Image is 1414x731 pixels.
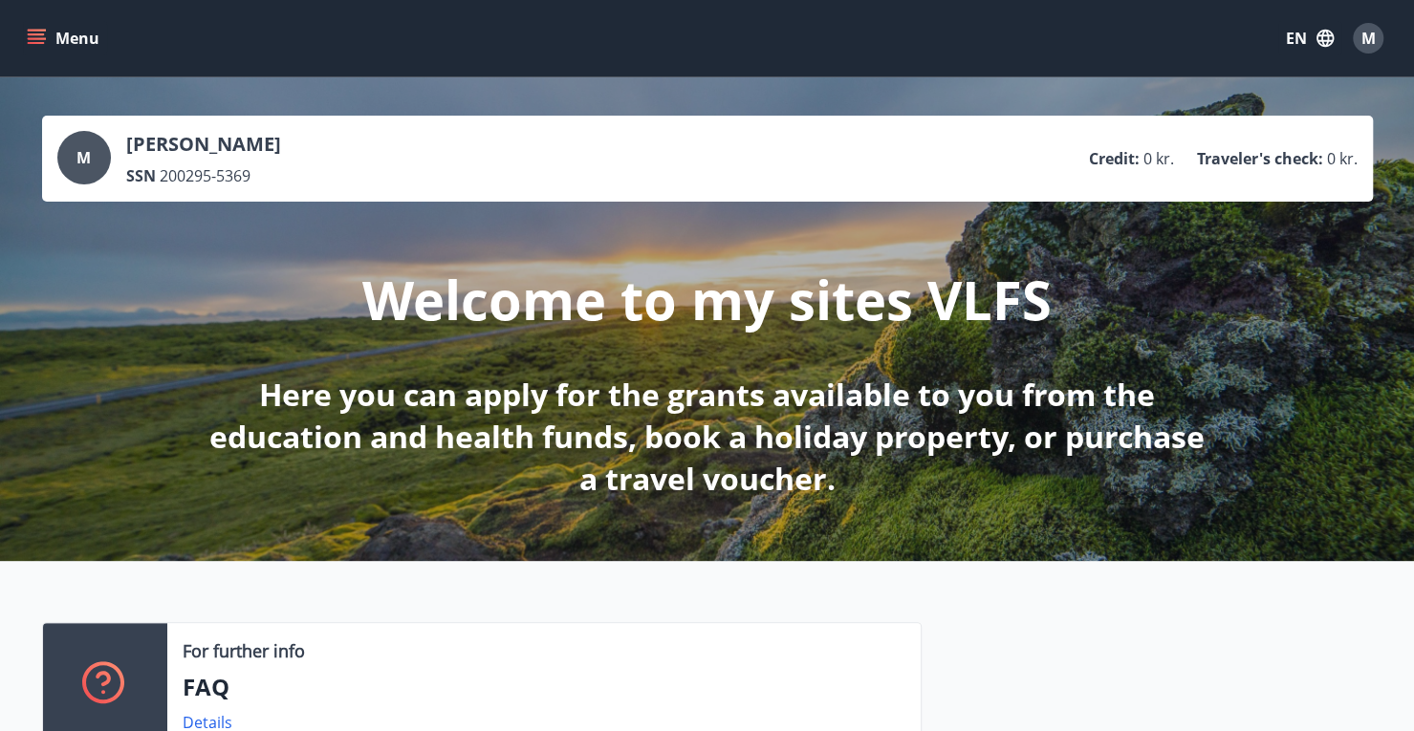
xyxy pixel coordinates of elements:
[1278,21,1341,55] button: EN
[1197,148,1323,169] p: Traveler's check :
[126,131,281,158] p: [PERSON_NAME]
[1143,148,1174,169] span: 0 kr.
[76,147,91,168] span: M
[183,671,905,703] p: FAQ
[1345,15,1391,61] button: M
[1327,148,1358,169] span: 0 kr.
[1361,28,1376,49] span: M
[126,165,156,186] p: SSN
[23,21,107,55] button: menu
[1089,148,1140,169] p: Credit :
[160,165,250,186] span: 200295-5369
[362,263,1052,335] p: Welcome to my sites VLFS
[203,374,1212,500] p: Here you can apply for the grants available to you from the education and health funds, book a ho...
[183,638,305,663] p: For further info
